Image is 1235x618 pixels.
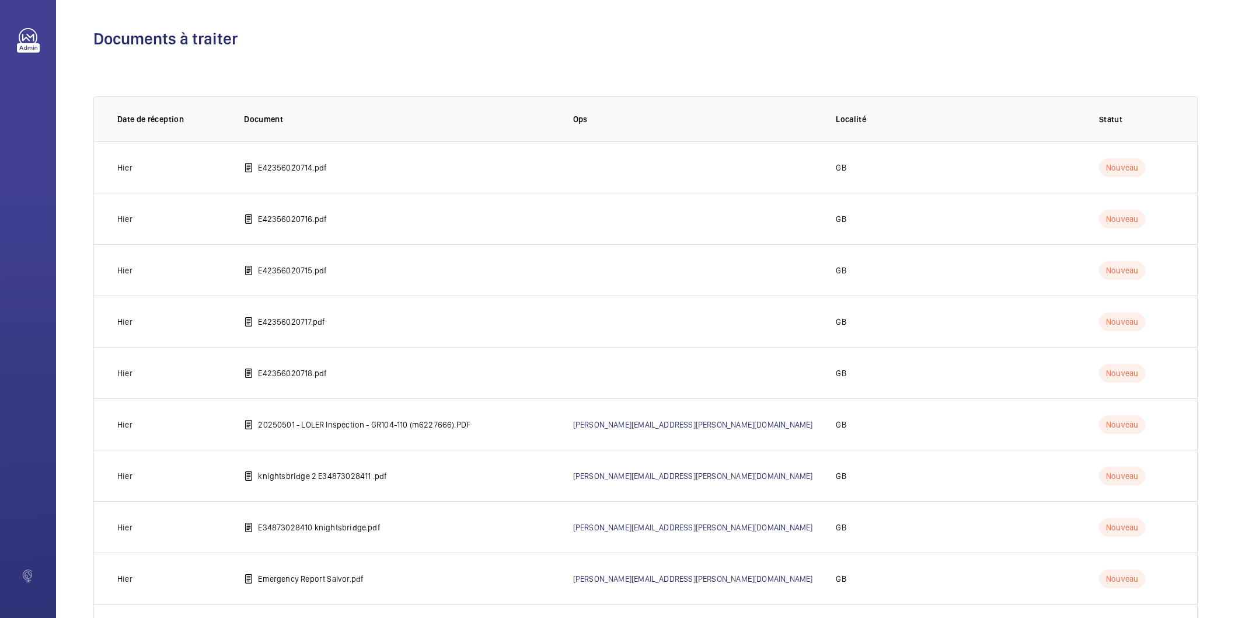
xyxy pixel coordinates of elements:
p: GB [836,265,846,276]
p: Hier [117,162,132,173]
p: Nouveau [1099,467,1145,485]
a: [PERSON_NAME][EMAIL_ADDRESS][PERSON_NAME][DOMAIN_NAME] [573,523,813,532]
a: [PERSON_NAME][EMAIL_ADDRESS][PERSON_NAME][DOMAIN_NAME] [573,420,813,429]
p: E42356020714.pdf [258,162,327,173]
p: GB [836,316,846,328]
p: Hier [117,573,132,585]
p: Nouveau [1099,158,1145,177]
p: Nouveau [1099,570,1145,588]
p: Hier [117,419,132,430]
p: E42356020716.pdf [258,213,327,225]
p: Hier [117,316,132,328]
a: [PERSON_NAME][EMAIL_ADDRESS][PERSON_NAME][DOMAIN_NAME] [573,471,813,481]
p: knightsbridge 2 E34873028411 .pdf [258,470,387,482]
p: Nouveau [1099,313,1145,331]
p: GB [836,470,846,482]
p: GB [836,367,846,379]
p: Hier [117,522,132,533]
p: E34873028410 knightsbridge.pdf [258,522,380,533]
p: Hier [117,265,132,276]
p: GB [836,419,846,430]
p: Nouveau [1099,518,1145,537]
p: Statut [1099,113,1174,125]
p: Nouveau [1099,210,1145,228]
p: Hier [117,367,132,379]
p: GB [836,573,846,585]
p: Date de réception [117,113,225,125]
p: 20250501 - LOLER Inspection - GR104-110 (m6227666).PDF [258,419,470,430]
p: Ops [573,113,818,125]
p: GB [836,162,846,173]
p: Hier [117,213,132,225]
p: Document [244,113,554,125]
p: E42356020718.pdf [258,367,327,379]
p: E42356020717.pdf [258,316,325,328]
p: Emergency Report Salvor.pdf [258,573,364,585]
p: Nouveau [1099,261,1145,280]
p: E42356020715.pdf [258,265,327,276]
p: Localité [836,113,1080,125]
a: [PERSON_NAME][EMAIL_ADDRESS][PERSON_NAME][DOMAIN_NAME] [573,574,813,584]
p: Hier [117,470,132,482]
h1: Documents à traiter [93,28,1198,50]
p: Nouveau [1099,415,1145,434]
p: GB [836,522,846,533]
p: GB [836,213,846,225]
p: Nouveau [1099,364,1145,383]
